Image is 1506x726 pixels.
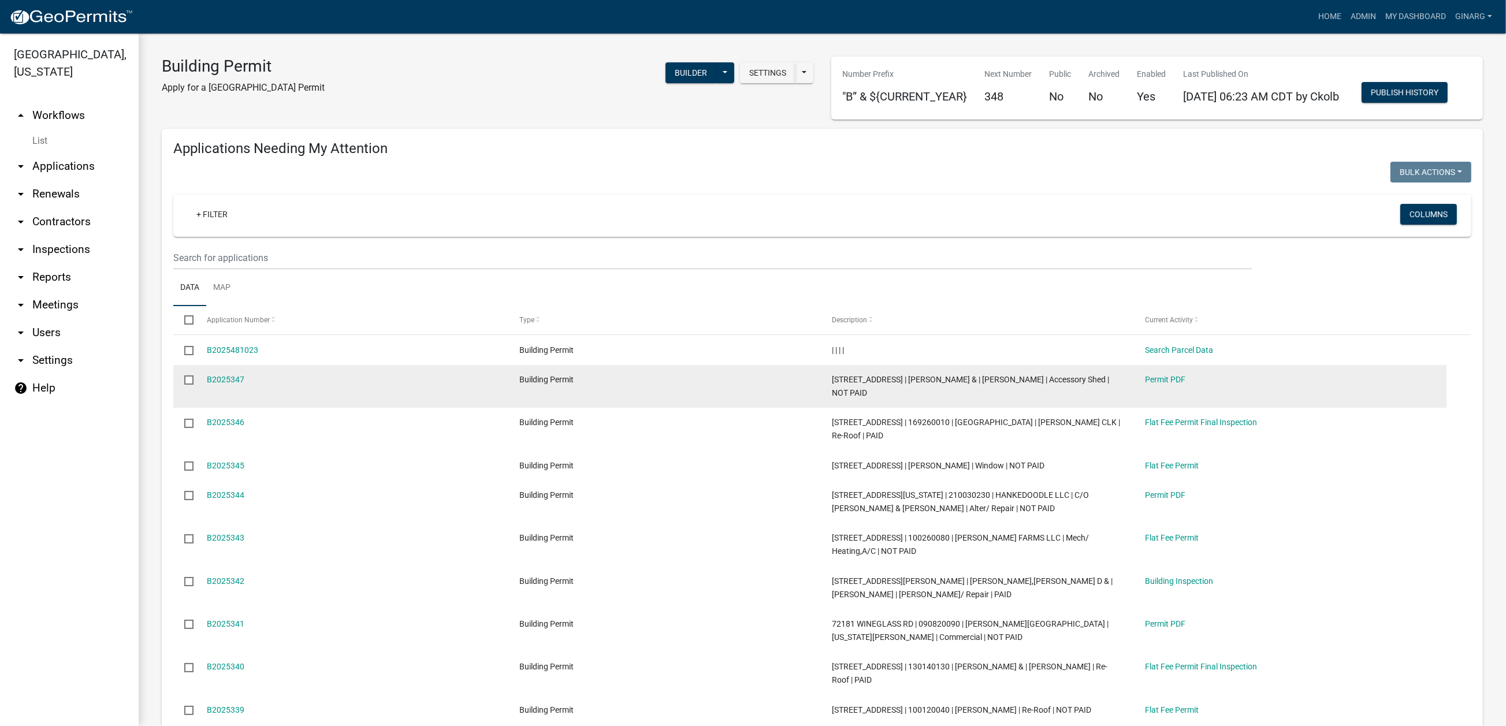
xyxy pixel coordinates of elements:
span: 278 MAIN ST W | 210150040 | BLAKE,JEREMY | Window | NOT PAID [832,461,1044,470]
p: Next Number [985,68,1032,80]
i: arrow_drop_down [14,187,28,201]
i: arrow_drop_down [14,215,28,229]
span: 29048 890TH AVE | 169260010 | NEWRY TOWNSHIP | NICOLE KRUGER CLK | Re-Roof | PAID [832,418,1120,440]
span: Application Number [207,316,270,324]
span: Building Permit [519,619,574,628]
a: Flat Fee Permit Final Inspection [1145,662,1257,671]
a: B2025340 [207,662,244,671]
span: Building Permit [519,490,574,500]
span: 17313 660TH AVE | 100260080 | DRESCHER FARMS LLC | Mech/ Heating,A/C | NOT PAID [832,533,1089,556]
span: 192 WASHINGTON AVE | 210030230 | HANKEDOODLE LLC | C/O NICHOLAS & AMY HANKE | Alter/ Repair | NOT... [832,490,1089,513]
a: B2025347 [207,375,244,384]
button: Publish History [1362,82,1448,103]
h4: Applications Needing My Attention [173,140,1471,157]
h3: Building Permit [162,57,325,76]
a: Admin [1346,6,1381,28]
i: help [14,381,28,395]
button: Bulk Actions [1390,162,1471,183]
span: 154 MILLER AVE | 100250050 | ROSS SR,SCOTT D & | LAURA T ROSS | Alter/ Repair | PAID [832,576,1113,599]
a: Building Inspection [1145,576,1213,586]
wm-modal-confirm: Workflow Publish History [1362,89,1448,98]
span: Building Permit [519,705,574,714]
h5: No [1050,90,1072,103]
span: 19965 630TH AVE | 100170012 | JACOBS,WAYNE & | NANCY JACOBS | Accessory Shed | NOT PAID [832,375,1109,397]
a: Flat Fee Permit [1145,533,1199,542]
a: Map [206,270,237,307]
button: Settings [740,62,795,83]
span: [DATE] 06:23 AM CDT by Ckolb [1184,90,1340,103]
a: Permit PDF [1145,619,1185,628]
span: Description [832,316,867,324]
h5: "B” & ${CURRENT_YEAR} [843,90,968,103]
span: Current Activity [1145,316,1193,324]
a: B2025345 [207,461,244,470]
button: Builder [665,62,716,83]
p: Apply for a [GEOGRAPHIC_DATA] Permit [162,81,325,95]
i: arrow_drop_down [14,298,28,312]
a: Search Parcel Data [1145,345,1213,355]
span: 25164 770TH AVE | 130140130 | NELSON,TREVOR J & | KRISTINE E NELSON | Re-Roof | PAID [832,662,1107,684]
a: Flat Fee Permit [1145,705,1199,714]
a: B2025343 [207,533,244,542]
a: B2025342 [207,576,244,586]
h5: No [1089,90,1120,103]
p: Last Published On [1184,68,1340,80]
span: Building Permit [519,345,574,355]
span: 66333 CO RD 46 | 100120040 | ANDERSON,LORRAINE M | Re-Roof | NOT PAID [832,705,1091,714]
span: Building Permit [519,533,574,542]
span: Building Permit [519,375,574,384]
a: B2025481023 [207,345,258,355]
span: Building Permit [519,418,574,427]
a: + Filter [187,204,237,225]
datatable-header-cell: Current Activity [1134,306,1446,334]
a: B2025341 [207,619,244,628]
p: Enabled [1137,68,1166,80]
p: Archived [1089,68,1120,80]
span: | | | | [832,345,844,355]
a: Flat Fee Permit [1145,461,1199,470]
datatable-header-cell: Select [173,306,195,334]
span: 72181 WINEGLASS RD | 090820090 | HILL,DELLA R & | VIRGINIA L CHADBOURNE | Commercial | NOT PAID [832,619,1109,642]
h5: 348 [985,90,1032,103]
i: arrow_drop_down [14,326,28,340]
a: My Dashboard [1381,6,1451,28]
span: Building Permit [519,576,574,586]
i: arrow_drop_down [14,270,28,284]
a: B2025346 [207,418,244,427]
span: Type [519,316,534,324]
p: Public [1050,68,1072,80]
a: B2025339 [207,705,244,714]
datatable-header-cell: Application Number [195,306,508,334]
a: Flat Fee Permit Final Inspection [1145,418,1257,427]
p: Number Prefix [843,68,968,80]
input: Search for applications [173,246,1252,270]
a: Permit PDF [1145,490,1185,500]
span: Building Permit [519,662,574,671]
i: arrow_drop_up [14,109,28,122]
button: Columns [1400,204,1457,225]
span: Building Permit [519,461,574,470]
a: Permit PDF [1145,375,1185,384]
h5: Yes [1137,90,1166,103]
i: arrow_drop_down [14,353,28,367]
datatable-header-cell: Description [821,306,1133,334]
a: ginarg [1451,6,1497,28]
i: arrow_drop_down [14,159,28,173]
datatable-header-cell: Type [508,306,821,334]
a: Home [1314,6,1346,28]
a: B2025344 [207,490,244,500]
i: arrow_drop_down [14,243,28,256]
a: Data [173,270,206,307]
